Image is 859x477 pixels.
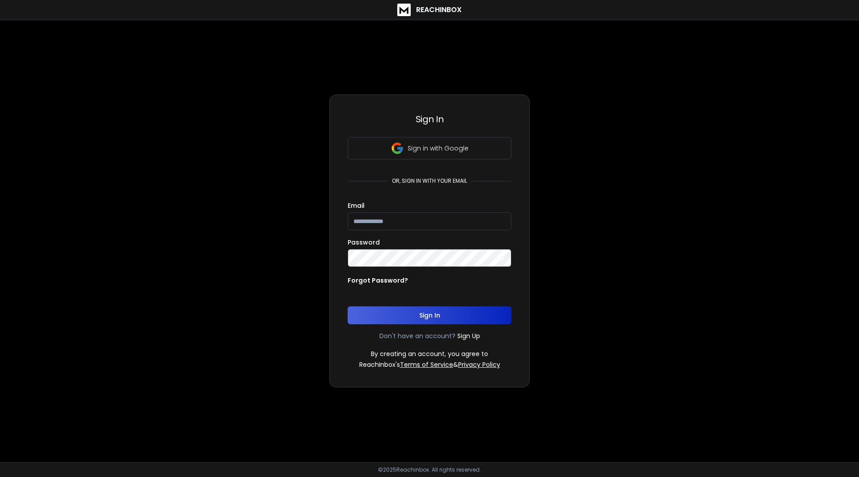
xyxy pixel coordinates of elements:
[408,144,468,153] p: Sign in with Google
[397,4,411,16] img: logo
[359,360,500,369] p: ReachInbox's &
[388,177,471,185] p: or, sign in with your email
[400,360,453,369] a: Terms of Service
[348,113,511,125] h3: Sign In
[416,4,462,15] h1: ReachInbox
[348,306,511,324] button: Sign In
[379,331,455,340] p: Don't have an account?
[458,360,500,369] a: Privacy Policy
[378,466,481,473] p: © 2025 Reachinbox. All rights reserved.
[348,276,408,285] p: Forgot Password?
[348,137,511,159] button: Sign in with Google
[348,239,380,245] label: Password
[371,349,488,358] p: By creating an account, you agree to
[397,4,462,16] a: ReachInbox
[348,202,365,209] label: Email
[457,331,480,340] a: Sign Up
